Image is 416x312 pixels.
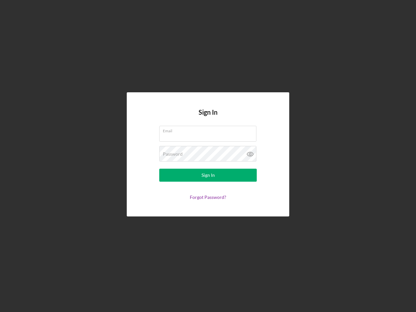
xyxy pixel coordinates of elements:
a: Forgot Password? [190,194,226,200]
button: Sign In [159,169,257,182]
div: Sign In [201,169,215,182]
label: Password [163,151,183,157]
label: Email [163,126,256,133]
h4: Sign In [199,109,217,126]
